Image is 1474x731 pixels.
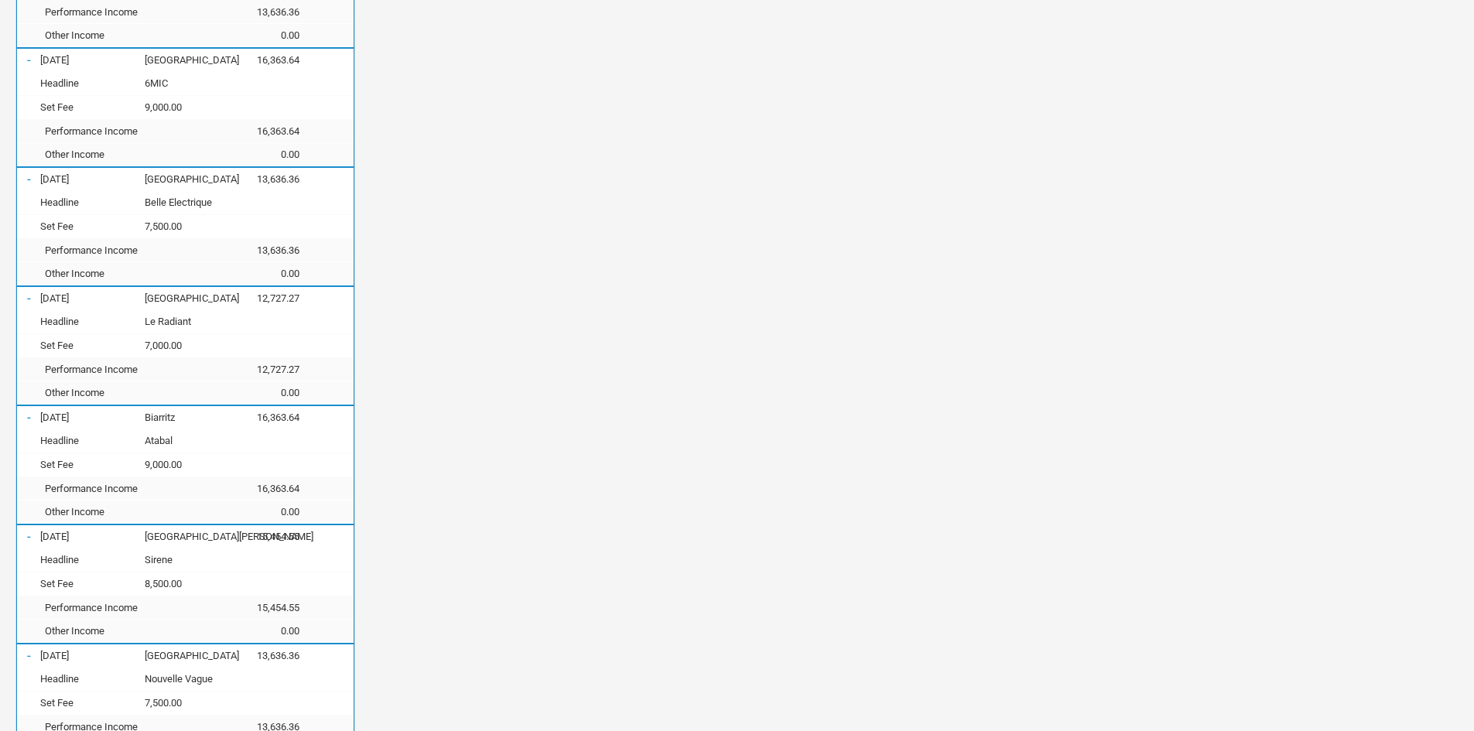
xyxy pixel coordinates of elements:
[145,459,222,470] div: 9,000.00
[40,459,145,470] div: Set Fee
[40,244,222,256] div: Performance Income
[40,101,145,113] div: Set Fee
[40,268,222,279] div: Other Income
[40,6,222,18] div: Performance Income
[40,673,145,685] div: Headline
[40,54,145,66] div: 12-Oct-25
[222,125,315,137] div: 16,363.64
[145,531,222,542] div: La Rochelle
[17,290,40,306] div: -
[145,196,222,208] div: Belle Electrique
[40,578,145,589] div: Set Fee
[40,506,222,518] div: Other Income
[17,528,40,544] div: -
[145,673,222,685] div: Nouvelle Vague
[40,387,222,398] div: Other Income
[222,6,315,18] div: 13,636.36
[222,54,315,66] div: 16,363.64
[40,125,222,137] div: Performance Income
[222,173,315,185] div: 13,636.36
[145,173,222,185] div: Grenoble
[17,647,40,663] div: -
[40,29,222,41] div: Other Income
[40,220,145,232] div: Set Fee
[40,412,145,423] div: 16-Oct-25
[40,531,145,542] div: 17-Oct-25
[145,650,222,661] div: Saint-Malo
[17,52,40,67] div: -
[40,650,145,661] div: 18-Oct-25
[40,292,145,304] div: 14-Oct-25
[40,173,145,185] div: 13-Oct-25
[145,316,222,327] div: Le Radiant
[222,364,315,375] div: 12,727.27
[222,650,315,661] div: 13,636.36
[40,697,145,709] div: Set Fee
[222,244,315,256] div: 13,636.36
[145,292,222,304] div: Lyon
[40,554,145,565] div: Headline
[17,409,40,425] div: -
[222,531,315,542] div: 15,454.55
[40,364,222,375] div: Performance Income
[145,412,222,423] div: Biarritz
[145,54,222,66] div: Aix-en-Provence
[222,602,315,613] div: 15,454.55
[222,483,315,494] div: 16,363.64
[40,316,145,327] div: Headline
[222,149,315,160] div: 0.00
[40,77,145,89] div: Headline
[145,77,222,89] div: 6MIC
[40,602,222,613] div: Performance Income
[222,292,315,304] div: 12,727.27
[40,340,145,351] div: Set Fee
[40,196,145,208] div: Headline
[40,625,222,637] div: Other Income
[222,268,315,279] div: 0.00
[222,625,315,637] div: 0.00
[222,506,315,518] div: 0.00
[145,697,222,709] div: 7,500.00
[40,435,145,446] div: Headline
[222,387,315,398] div: 0.00
[145,578,222,589] div: 8,500.00
[40,483,222,494] div: Performance Income
[145,554,222,565] div: Sirene
[222,29,315,41] div: 0.00
[145,101,222,113] div: 9,000.00
[222,412,315,423] div: 16,363.64
[145,220,222,232] div: 7,500.00
[145,435,222,446] div: Atabal
[40,149,222,160] div: Other Income
[145,340,222,351] div: 7,000.00
[17,171,40,186] div: -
